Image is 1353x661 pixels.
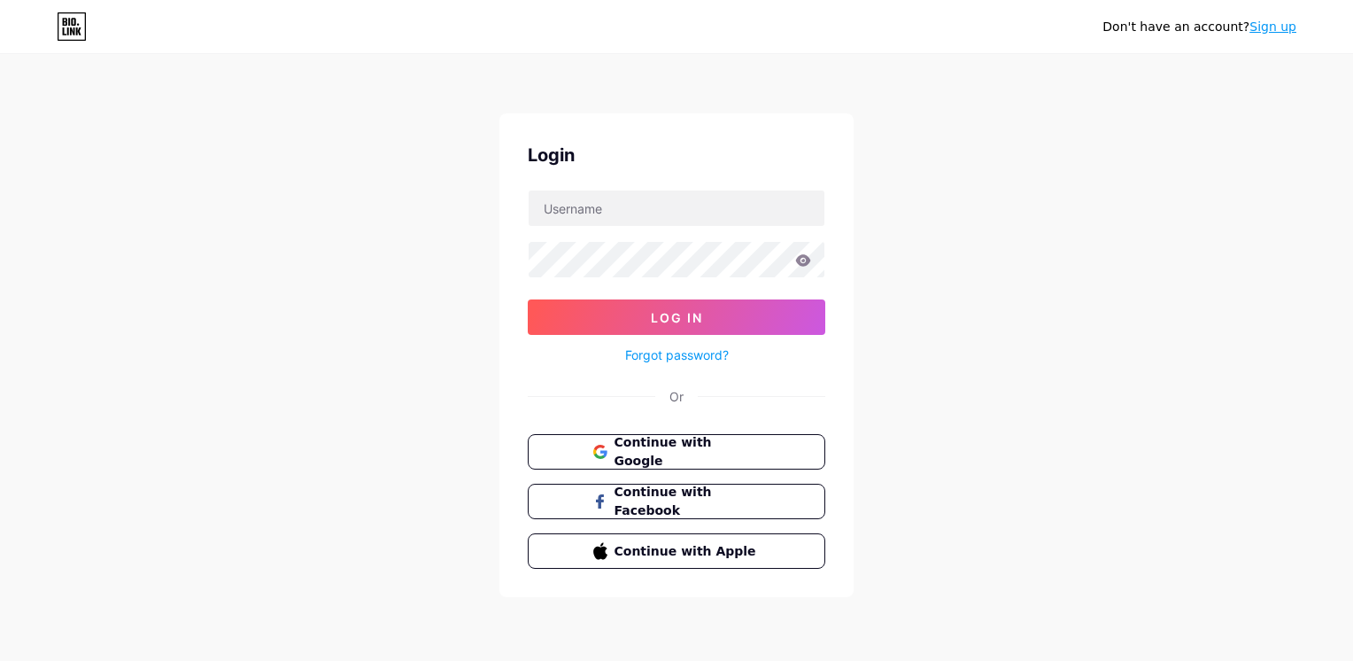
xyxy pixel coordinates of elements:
[529,191,824,226] input: Username
[528,533,825,569] button: Continue with Apple
[528,142,825,168] div: Login
[1102,18,1296,36] div: Don't have an account?
[651,310,703,325] span: Log In
[615,433,761,470] span: Continue with Google
[528,434,825,470] button: Continue with Google
[528,299,825,335] button: Log In
[615,542,761,561] span: Continue with Apple
[669,387,684,406] div: Or
[1249,19,1296,34] a: Sign up
[615,483,761,520] span: Continue with Facebook
[528,484,825,519] button: Continue with Facebook
[625,346,729,364] a: Forgot password?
